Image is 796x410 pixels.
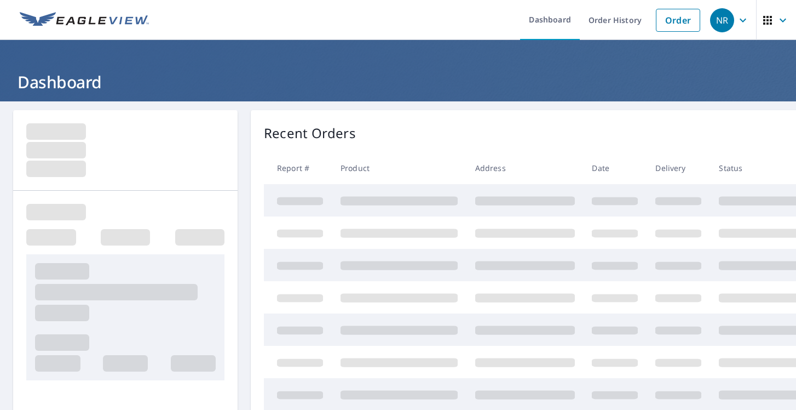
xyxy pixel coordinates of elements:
[710,8,734,32] div: NR
[332,152,466,184] th: Product
[583,152,647,184] th: Date
[20,12,149,29] img: EV Logo
[264,123,356,143] p: Recent Orders
[13,71,783,93] h1: Dashboard
[647,152,710,184] th: Delivery
[656,9,700,32] a: Order
[264,152,332,184] th: Report #
[466,152,584,184] th: Address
